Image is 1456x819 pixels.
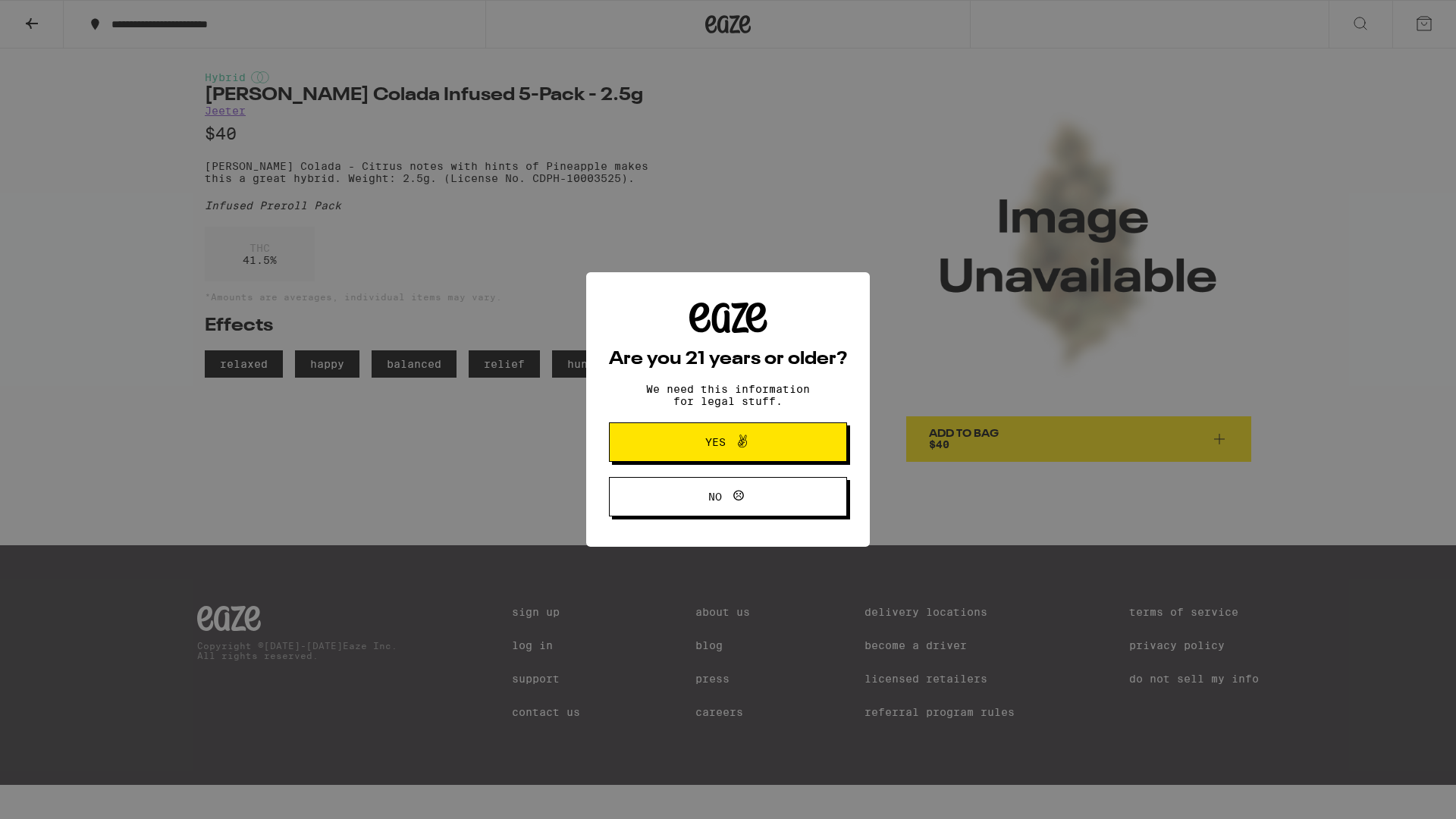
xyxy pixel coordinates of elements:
[609,350,847,369] h2: Are you 21 years or older?
[609,477,847,516] button: No
[705,437,726,447] span: Yes
[708,491,722,502] span: No
[633,383,823,407] p: We need this information for legal stuff.
[609,422,847,462] button: Yes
